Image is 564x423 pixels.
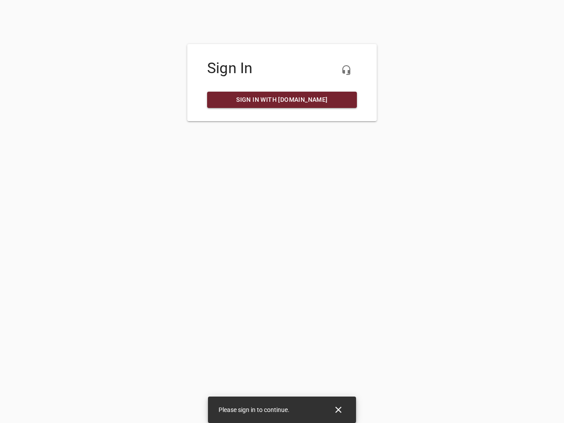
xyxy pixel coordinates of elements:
[219,406,289,413] span: Please sign in to continue.
[328,399,349,420] button: Close
[207,92,357,108] a: Sign in with [DOMAIN_NAME]
[214,94,350,105] span: Sign in with [DOMAIN_NAME]
[336,59,357,81] button: Live Chat
[207,59,357,77] h4: Sign In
